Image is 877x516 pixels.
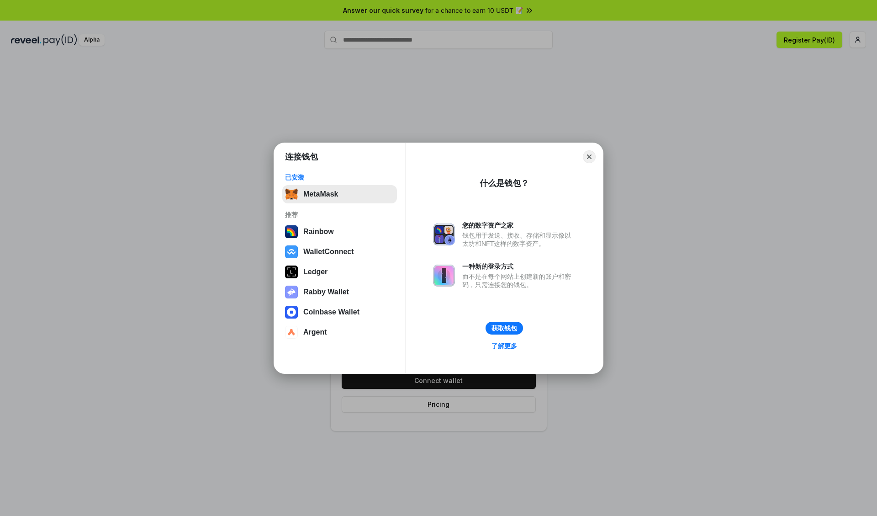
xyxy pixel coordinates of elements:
[285,225,298,238] img: svg+xml,%3Csvg%20width%3D%22120%22%20height%3D%22120%22%20viewBox%3D%220%200%20120%20120%22%20fil...
[282,323,397,341] button: Argent
[282,223,397,241] button: Rainbow
[583,150,596,163] button: Close
[282,185,397,203] button: MetaMask
[285,211,394,219] div: 推荐
[433,265,455,287] img: svg+xml,%3Csvg%20xmlns%3D%22http%3A%2F%2Fwww.w3.org%2F2000%2Fsvg%22%20fill%3D%22none%22%20viewBox...
[282,243,397,261] button: WalletConnect
[303,288,349,296] div: Rabby Wallet
[285,173,394,181] div: 已安装
[303,190,338,198] div: MetaMask
[480,178,529,189] div: 什么是钱包？
[285,266,298,278] img: svg+xml,%3Csvg%20xmlns%3D%22http%3A%2F%2Fwww.w3.org%2F2000%2Fsvg%22%20width%3D%2228%22%20height%3...
[491,324,517,332] div: 获取钱包
[303,248,354,256] div: WalletConnect
[462,262,576,271] div: 一种新的登录方式
[303,228,334,236] div: Rainbow
[282,263,397,281] button: Ledger
[285,306,298,319] img: svg+xml,%3Csvg%20width%3D%2228%22%20height%3D%2228%22%20viewBox%3D%220%200%2028%2028%22%20fill%3D...
[285,151,318,162] h1: 连接钱包
[303,308,359,316] div: Coinbase Wallet
[462,221,576,229] div: 您的数字资产之家
[285,326,298,339] img: svg+xml,%3Csvg%20width%3D%2228%22%20height%3D%2228%22%20viewBox%3D%220%200%2028%2028%22%20fill%3D...
[282,303,397,321] button: Coinbase Wallet
[285,245,298,258] img: svg+xml,%3Csvg%20width%3D%2228%22%20height%3D%2228%22%20viewBox%3D%220%200%2028%2028%22%20fill%3D...
[462,272,576,289] div: 而不是在每个网站上创建新的账户和密码，只需连接您的钱包。
[303,268,328,276] div: Ledger
[303,328,327,336] div: Argent
[285,286,298,298] img: svg+xml,%3Csvg%20xmlns%3D%22http%3A%2F%2Fwww.w3.org%2F2000%2Fsvg%22%20fill%3D%22none%22%20viewBox...
[491,342,517,350] div: 了解更多
[462,231,576,248] div: 钱包用于发送、接收、存储和显示像以太坊和NFT这样的数字资产。
[433,223,455,245] img: svg+xml,%3Csvg%20xmlns%3D%22http%3A%2F%2Fwww.w3.org%2F2000%2Fsvg%22%20fill%3D%22none%22%20viewBox...
[282,283,397,301] button: Rabby Wallet
[486,340,523,352] a: 了解更多
[486,322,523,335] button: 获取钱包
[285,188,298,201] img: svg+xml,%3Csvg%20fill%3D%22none%22%20height%3D%2233%22%20viewBox%3D%220%200%2035%2033%22%20width%...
